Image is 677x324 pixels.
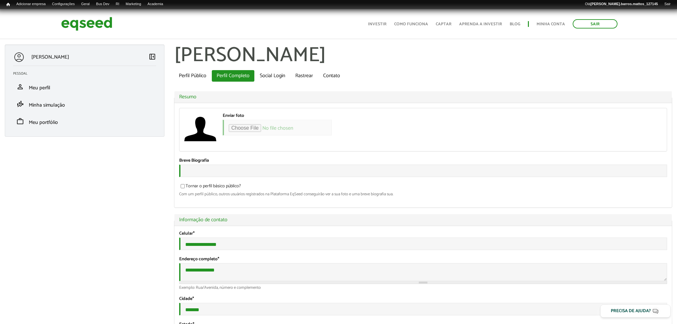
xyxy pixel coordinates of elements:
[174,45,672,67] h1: [PERSON_NAME]
[3,2,13,8] a: Início
[49,2,78,7] a: Configurações
[184,113,216,145] img: Foto de Guilherme Sewaybricker Benito
[537,22,565,26] a: Minha conta
[179,192,667,196] div: Com um perfil público, outros usuários registrados na Plataforma EqSeed conseguirão ver a sua fot...
[223,114,244,118] label: Enviar foto
[218,255,219,263] span: Este campo é obrigatório.
[661,2,674,7] a: Sair
[212,70,254,82] a: Perfil Completo
[8,95,161,113] li: Minha simulação
[13,72,161,76] h2: Pessoal
[29,118,58,127] span: Meu portfólio
[29,101,65,109] span: Minha simulação
[13,2,49,7] a: Adicionar empresa
[8,78,161,95] li: Meu perfil
[31,54,69,60] p: [PERSON_NAME]
[16,83,24,91] span: person
[113,2,123,7] a: RI
[255,70,290,82] a: Social Login
[291,70,318,82] a: Rastrear
[436,22,451,26] a: Captar
[582,2,661,7] a: Olá[PERSON_NAME].barros.mattos_127145
[179,231,195,236] label: Celular
[459,22,502,26] a: Aprenda a investir
[179,297,194,301] label: Cidade
[394,22,428,26] a: Como funciona
[13,83,156,91] a: personMeu perfil
[179,158,209,163] label: Breve Biografia
[8,113,161,130] li: Meu portfólio
[148,53,156,62] a: Colapsar menu
[184,113,216,145] a: Ver perfil do usuário.
[13,100,156,108] a: finance_modeMinha simulação
[179,184,241,190] label: Tornar o perfil básico público?
[193,230,195,237] span: Este campo é obrigatório.
[179,257,219,262] label: Endereço completo
[179,94,667,100] a: Resumo
[29,84,50,92] span: Meu perfil
[174,70,211,82] a: Perfil Público
[179,286,667,290] div: Exemplo: Rua/Avenida, número e complemento
[16,117,24,125] span: work
[61,15,112,32] img: EqSeed
[78,2,93,7] a: Geral
[6,2,10,7] span: Início
[177,184,188,188] input: Tornar o perfil básico público?
[144,2,166,7] a: Academia
[192,295,194,303] span: Este campo é obrigatório.
[573,19,617,28] a: Sair
[123,2,144,7] a: Marketing
[16,100,24,108] span: finance_mode
[590,2,658,6] strong: [PERSON_NAME].barros.mattos_127145
[318,70,345,82] a: Contato
[93,2,113,7] a: Bus Dev
[368,22,386,26] a: Investir
[510,22,520,26] a: Blog
[13,117,156,125] a: workMeu portfólio
[179,217,667,223] a: Informação de contato
[148,53,156,61] span: left_panel_close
